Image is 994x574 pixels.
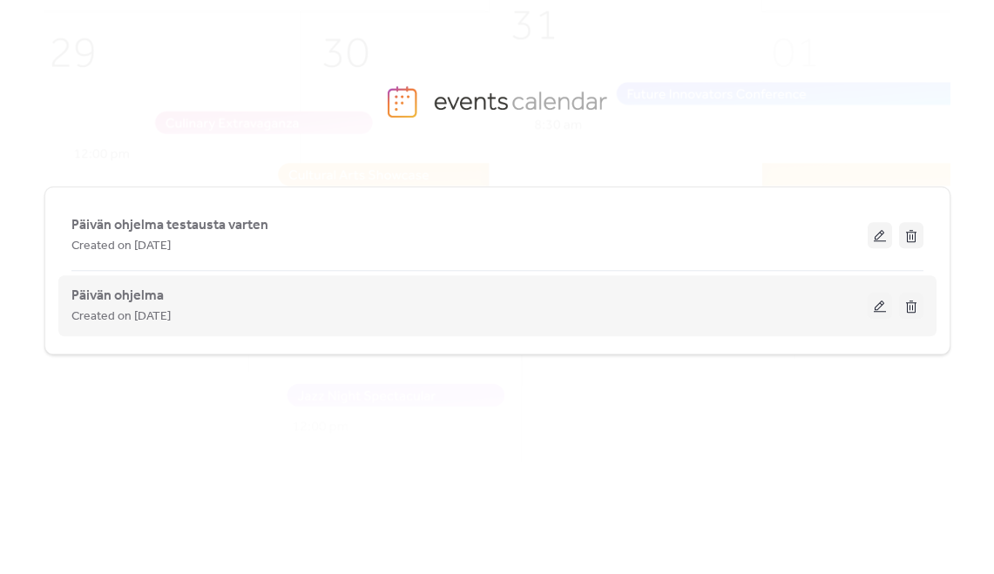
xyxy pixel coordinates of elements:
[71,215,268,236] span: Päivän ohjelma testausta varten
[71,236,171,257] span: Created on [DATE]
[71,220,268,230] a: Päivän ohjelma testausta varten
[71,286,164,307] span: Päivän ohjelma
[71,307,171,328] span: Created on [DATE]
[71,291,164,301] a: Päivän ohjelma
